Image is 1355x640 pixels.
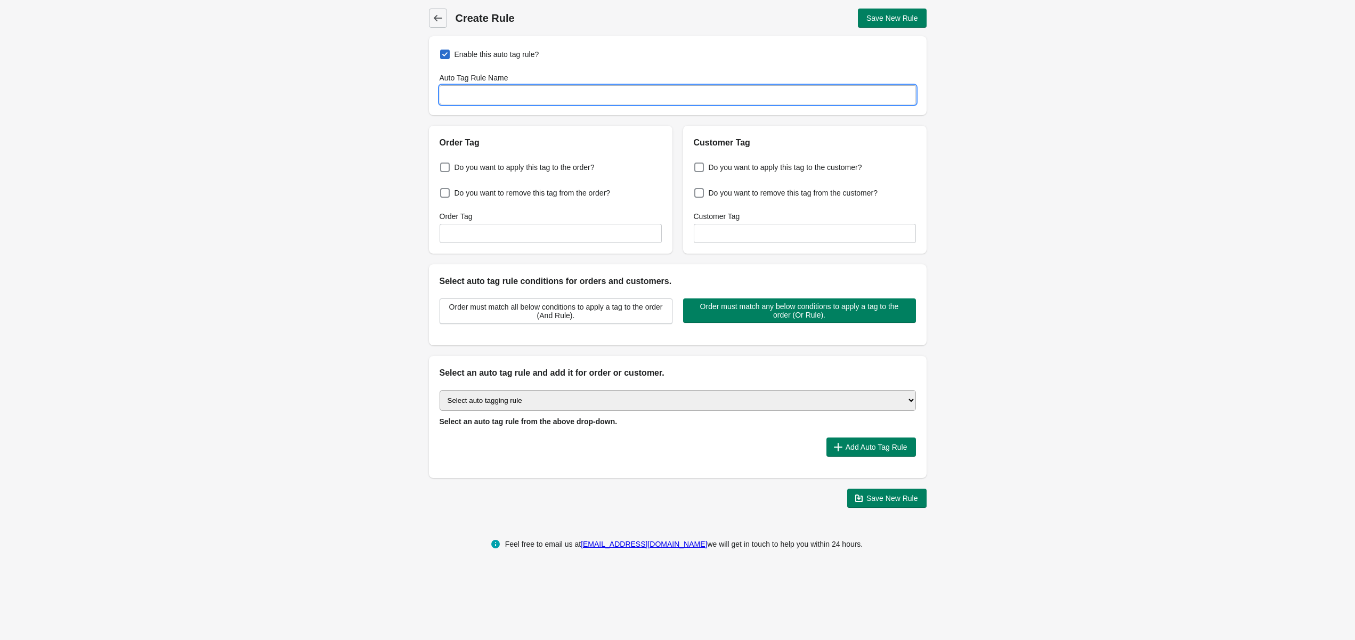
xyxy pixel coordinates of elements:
[440,211,473,222] label: Order Tag
[866,494,918,503] span: Save New Rule
[683,298,916,323] button: Order must match any below conditions to apply a tag to the order (Or Rule).
[858,9,927,28] button: Save New Rule
[709,188,878,198] span: Do you want to remove this tag from the customer?
[440,298,672,324] button: Order must match all below conditions to apply a tag to the order (And Rule).
[694,136,916,149] h2: Customer Tag
[709,162,862,173] span: Do you want to apply this tag to the customer?
[847,489,927,508] button: Save New Rule
[440,417,618,426] span: Select an auto tag rule from the above drop-down.
[826,438,916,457] button: Add Auto Tag Rule
[455,188,611,198] span: Do you want to remove this tag from the order?
[692,302,907,319] span: Order must match any below conditions to apply a tag to the order (Or Rule).
[866,14,918,22] span: Save New Rule
[455,162,595,173] span: Do you want to apply this tag to the order?
[440,275,916,288] h2: Select auto tag rule conditions for orders and customers.
[449,303,663,320] span: Order must match all below conditions to apply a tag to the order (And Rule).
[440,136,662,149] h2: Order Tag
[846,443,907,451] span: Add Auto Tag Rule
[455,49,539,60] span: Enable this auto tag rule?
[694,211,740,222] label: Customer Tag
[581,540,707,548] a: [EMAIL_ADDRESS][DOMAIN_NAME]
[505,538,863,550] div: Feel free to email us at we will get in touch to help you within 24 hours.
[456,11,678,26] h1: Create Rule
[440,367,916,379] h2: Select an auto tag rule and add it for order or customer.
[440,72,508,83] label: Auto Tag Rule Name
